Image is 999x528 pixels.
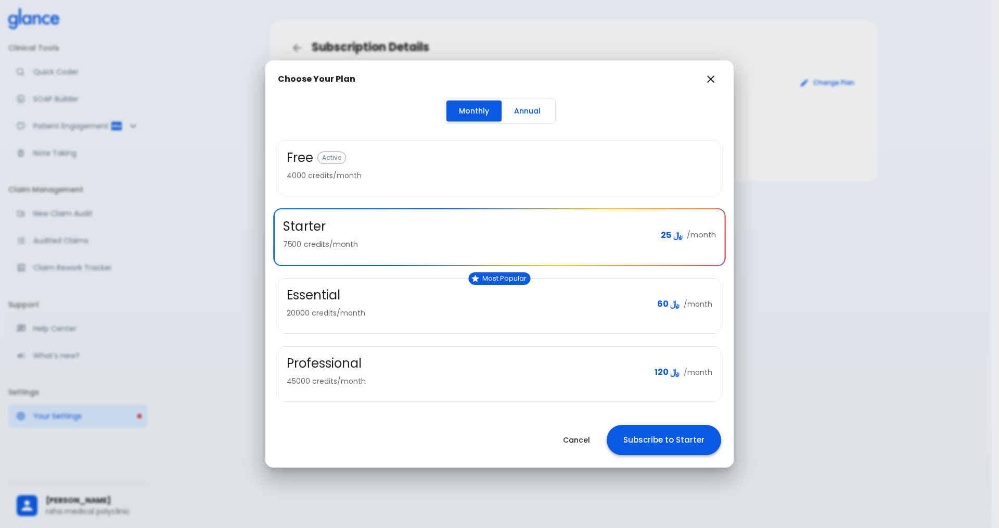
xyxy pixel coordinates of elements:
[657,299,680,309] span: ﷼ 60
[607,425,721,455] button: Subscribe to Starter
[502,100,553,122] button: Annual
[687,230,716,240] p: /month
[287,170,704,181] p: 4000 credits/month
[283,218,326,235] h3: Starter
[446,100,502,122] button: Monthly
[684,299,712,309] p: /month
[283,239,652,249] p: 7500 credits/month
[550,430,603,451] button: Cancel
[287,149,313,166] h3: Free
[287,355,362,372] h3: Professional
[287,376,646,386] p: 45000 credits/month
[318,154,345,161] span: Active
[478,275,531,283] span: Most Popular
[655,367,680,378] span: ﷼ 120
[661,230,683,241] span: ﷼ 25
[278,74,355,84] h2: Choose Your Plan
[684,367,712,378] p: /month
[287,308,649,318] p: 20000 credits/month
[287,287,340,304] h3: Essential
